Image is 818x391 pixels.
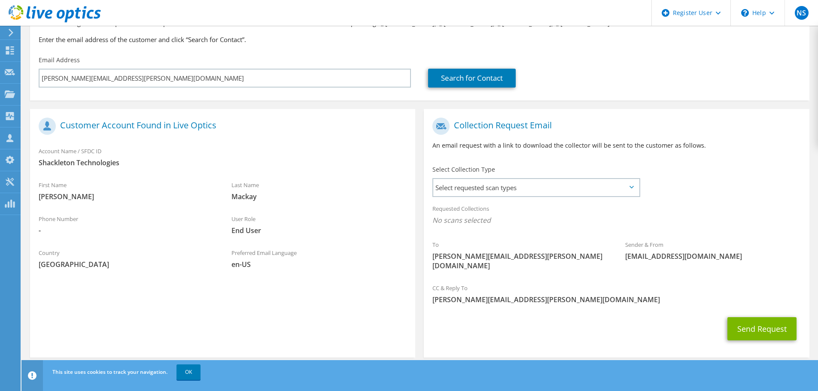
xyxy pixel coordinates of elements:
label: Email Address [39,56,80,64]
a: Search for Contact [428,69,516,88]
a: OK [176,364,201,380]
button: Send Request [727,317,797,340]
span: [PERSON_NAME][EMAIL_ADDRESS][PERSON_NAME][DOMAIN_NAME] [432,252,608,270]
span: No scans selected [432,215,800,225]
div: Requested Collections [424,200,809,231]
div: To [424,236,617,275]
p: An email request with a link to download the collector will be sent to the customer as follows. [432,141,800,150]
h3: Enter the email address of the customer and click “Search for Contact”. [39,35,801,44]
div: Preferred Email Language [223,244,416,273]
div: First Name [30,176,223,206]
svg: \n [741,9,749,17]
span: Mackay [231,192,407,201]
h1: Customer Account Found in Live Optics [39,118,402,135]
div: Last Name [223,176,416,206]
span: End User [231,226,407,235]
div: Sender & From [617,236,809,265]
span: [EMAIL_ADDRESS][DOMAIN_NAME] [625,252,801,261]
label: Select Collection Type [432,165,495,174]
span: Select requested scan types [433,179,639,196]
span: NS [795,6,809,20]
div: Country [30,244,223,273]
span: Shackleton Technologies [39,158,407,167]
h1: Collection Request Email [432,118,796,135]
div: User Role [223,210,416,239]
span: [GEOGRAPHIC_DATA] [39,260,214,269]
div: CC & Reply To [424,279,809,309]
span: This site uses cookies to track your navigation. [52,368,167,376]
span: [PERSON_NAME][EMAIL_ADDRESS][PERSON_NAME][DOMAIN_NAME] [432,295,800,304]
span: en-US [231,260,407,269]
div: Account Name / SFDC ID [30,142,415,172]
span: - [39,226,214,235]
span: [PERSON_NAME] [39,192,214,201]
div: Phone Number [30,210,223,239]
